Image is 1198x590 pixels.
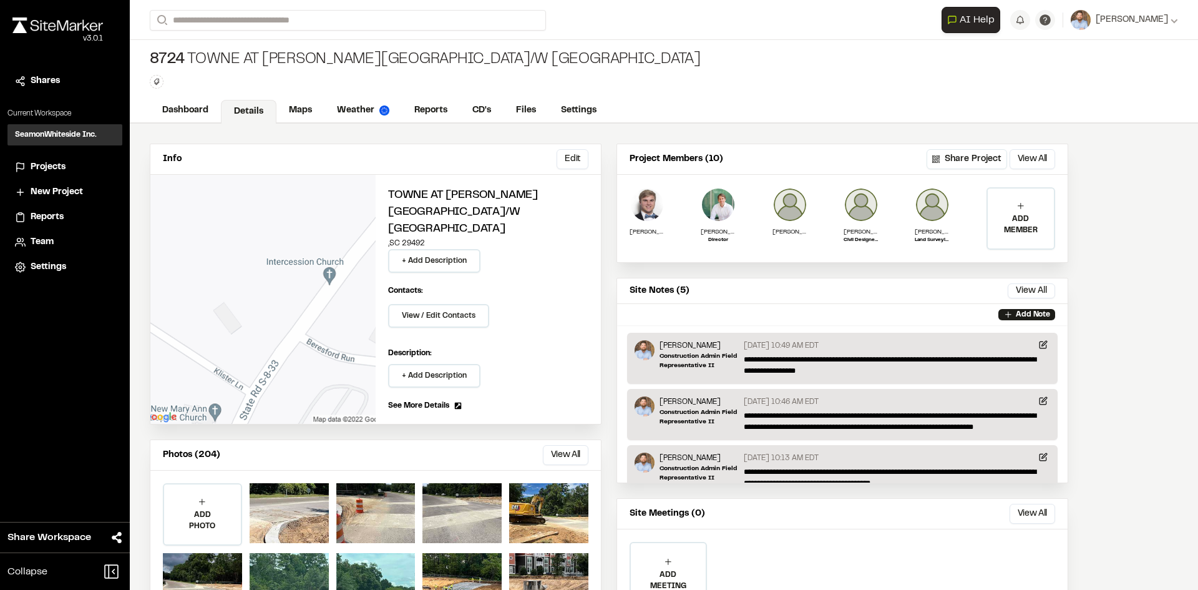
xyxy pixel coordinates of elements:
a: Settings [548,99,609,122]
p: Land Surveying Team Leader [915,237,950,244]
a: Team [15,235,115,249]
a: Reports [15,210,115,224]
a: Projects [15,160,115,174]
p: [PERSON_NAME] [701,227,736,237]
p: [DATE] 10:49 AM EDT [744,340,819,352]
p: [PERSON_NAME], PLS [915,227,950,237]
span: New Project [31,185,83,199]
p: Photos (204) [163,448,220,462]
button: View All [543,445,588,465]
span: Collapse [7,564,47,579]
a: Details [221,100,276,124]
a: Reports [402,99,460,122]
p: [DATE] 10:13 AM EDT [744,453,819,464]
p: Add Note [1016,309,1050,320]
span: [PERSON_NAME] [1096,13,1168,27]
button: Edit [557,149,588,169]
p: [PERSON_NAME] [660,396,739,408]
button: Search [150,10,172,31]
button: View / Edit Contacts [388,304,489,328]
button: [PERSON_NAME] [1071,10,1178,30]
p: Director [701,237,736,244]
p: Site Notes (5) [630,284,689,298]
span: AI Help [960,12,995,27]
p: Construction Admin Field Representative II [660,408,739,426]
a: CD's [460,99,504,122]
img: Spencer Plowden [772,187,807,222]
span: Reports [31,210,64,224]
div: Open AI Assistant [942,7,1005,33]
a: Settings [15,260,115,274]
img: Shawn Simons [635,453,655,473]
img: William O'Neal [701,187,736,222]
h2: Towne at [PERSON_NAME][GEOGRAPHIC_DATA]/W [GEOGRAPHIC_DATA] [388,187,588,238]
p: Project Members (10) [630,152,723,166]
p: Civil Designer 1 [844,237,879,244]
a: Maps [276,99,324,122]
span: Shares [31,74,60,88]
p: [PERSON_NAME] [844,227,879,237]
span: Settings [31,260,66,274]
span: See More Details [388,400,449,411]
a: Dashboard [150,99,221,122]
p: [PERSON_NAME] [630,227,665,237]
p: Contacts: [388,285,423,297]
button: View All [1008,283,1055,298]
span: Team [31,235,54,249]
button: Edit Tags [150,75,163,89]
p: [PERSON_NAME] [660,453,739,464]
p: ADD MEMBER [988,214,1054,236]
p: [PERSON_NAME] [772,227,807,237]
div: Oh geez...please don't... [12,33,103,44]
p: [DATE] 10:46 AM EDT [744,396,819,408]
img: User [1071,10,1091,30]
div: Towne at [PERSON_NAME][GEOGRAPHIC_DATA]/W [GEOGRAPHIC_DATA] [150,50,701,70]
p: Current Workspace [7,108,122,119]
button: Share Project [927,149,1007,169]
img: Robert Jeter [630,187,665,222]
p: Site Meetings (0) [630,507,705,521]
h3: SeamonWhiteside Inc. [15,129,97,140]
img: Mike Schmieder, PLS [915,187,950,222]
p: Construction Admin Field Representative II [660,352,739,370]
img: Shawn Simons [635,340,655,360]
p: Info [163,152,182,166]
a: Shares [15,74,115,88]
button: Open AI Assistant [942,7,1000,33]
button: View All [1010,504,1055,524]
a: Weather [324,99,402,122]
span: Share Workspace [7,530,91,545]
button: View All [1010,149,1055,169]
img: Shawn Simons [635,396,655,416]
button: + Add Description [388,364,480,388]
a: New Project [15,185,115,199]
p: Description: [388,348,588,359]
span: 8724 [150,50,185,70]
button: + Add Description [388,249,480,273]
img: precipai.png [379,106,389,116]
p: ADD PHOTO [164,509,241,532]
img: rebrand.png [12,17,103,33]
p: [PERSON_NAME] [660,340,739,352]
span: Projects [31,160,66,174]
p: Construction Admin Field Representative II [660,464,739,483]
p: , SC 29492 [388,238,588,249]
a: Files [504,99,548,122]
img: Michael Bevacqua [844,187,879,222]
